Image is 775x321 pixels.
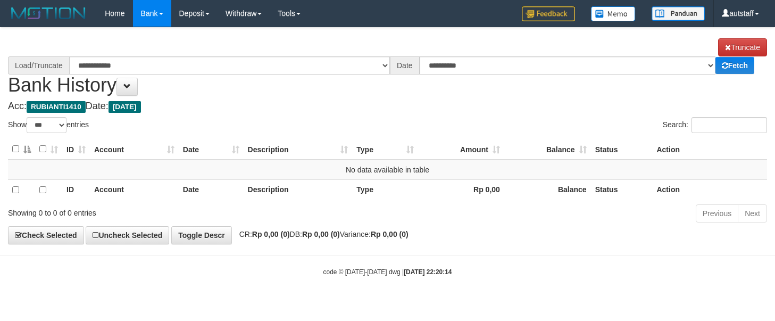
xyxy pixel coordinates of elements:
th: Account: activate to sort column ascending [90,139,179,160]
img: Feedback.jpg [522,6,575,21]
a: Toggle Descr [171,226,232,244]
th: Description: activate to sort column ascending [244,139,353,160]
label: Show entries [8,117,89,133]
th: Balance [504,179,591,200]
div: Showing 0 to 0 of 0 entries [8,203,315,218]
th: Type [352,179,418,200]
img: MOTION_logo.png [8,5,89,21]
th: Action [652,139,767,160]
a: Truncate [718,38,767,56]
strong: [DATE] 22:20:14 [404,268,452,276]
strong: Rp 0,00 (0) [302,230,340,238]
th: Rp 0,00 [418,179,504,200]
h4: Acc: Date: [8,101,767,112]
a: Check Selected [8,226,84,244]
small: code © [DATE]-[DATE] dwg | [323,268,452,276]
th: : activate to sort column ascending [35,139,62,160]
label: Search: [663,117,767,133]
td: No data available in table [8,160,767,180]
span: [DATE] [109,101,141,113]
th: Status [591,139,653,160]
th: Account [90,179,179,200]
a: Fetch [715,57,754,74]
th: Amount: activate to sort column ascending [418,139,504,160]
th: Date: activate to sort column ascending [179,139,244,160]
th: Description [244,179,353,200]
th: Type: activate to sort column ascending [352,139,418,160]
a: Previous [696,204,738,223]
h1: Bank History [8,38,767,96]
img: panduan.png [652,6,705,21]
th: Date [179,179,244,200]
th: Action [652,179,767,200]
strong: Rp 0,00 (0) [371,230,409,238]
div: Date [390,56,420,75]
th: ID [62,179,90,200]
div: Load/Truncate [8,56,69,75]
a: Next [738,204,767,223]
strong: Rp 0,00 (0) [252,230,290,238]
th: : activate to sort column descending [8,139,35,160]
input: Search: [691,117,767,133]
select: Showentries [27,117,66,133]
th: Balance: activate to sort column ascending [504,139,591,160]
span: CR: DB: Variance: [234,230,409,238]
th: ID: activate to sort column ascending [62,139,90,160]
img: Button%20Memo.svg [591,6,636,21]
a: Uncheck Selected [86,226,169,244]
span: RUBIANTI1410 [27,101,86,113]
th: Status [591,179,653,200]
